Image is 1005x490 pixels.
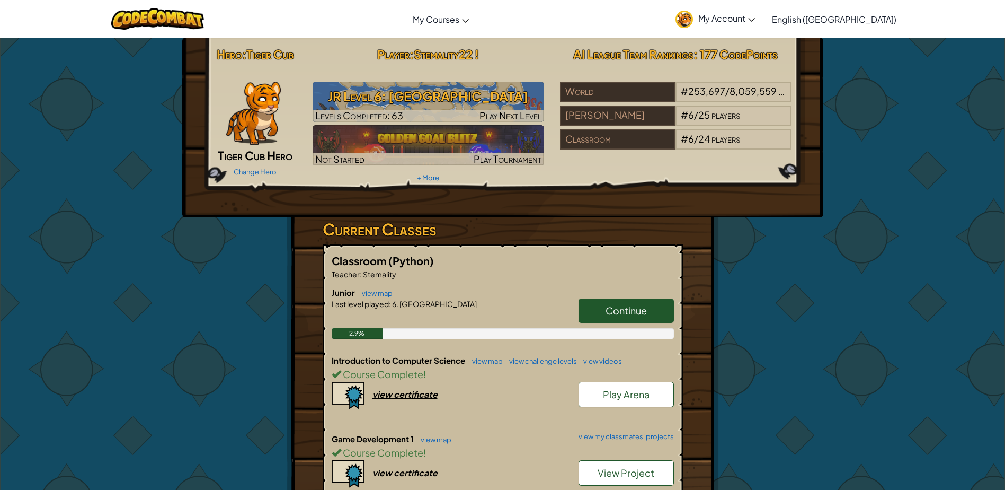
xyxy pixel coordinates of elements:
a: view certificate [332,389,438,400]
span: # [681,133,688,145]
img: CodeCombat logo [111,8,204,30]
span: / [694,133,698,145]
span: 253,697 [688,85,725,97]
a: English ([GEOGRAPHIC_DATA]) [767,5,902,33]
span: 25 [698,109,710,121]
span: English ([GEOGRAPHIC_DATA]) [772,14,896,25]
a: Change Hero [234,168,277,176]
span: Classroom [332,254,388,267]
span: : 177 CodePoints [693,47,778,62]
span: Not Started [315,153,364,165]
a: view map [357,289,393,297]
a: view certificate [332,467,438,478]
span: ! [423,368,426,380]
span: Continue [606,304,647,317]
img: Golden Goal [313,125,544,165]
span: ! [423,447,426,459]
span: Introduction to Computer Science [332,355,467,365]
span: Stemality [362,269,396,279]
img: JR Level 6: Gem Square [313,82,544,122]
span: AI League Team Rankings [573,47,693,62]
h3: JR Level 6: [GEOGRAPHIC_DATA] [313,84,544,108]
span: # [681,109,688,121]
a: [PERSON_NAME]#6/25players [560,116,791,128]
span: : [242,47,246,62]
span: Last level played [332,299,389,309]
img: certificate-icon.png [332,382,364,409]
span: [GEOGRAPHIC_DATA] [398,299,477,309]
a: Classroom#6/24players [560,139,791,152]
span: Course Complete [341,447,423,459]
span: Teacher [332,269,360,279]
span: 24 [698,133,710,145]
span: Tiger Cub [246,47,294,62]
span: players [711,133,740,145]
a: view videos [578,357,622,365]
span: Hero [217,47,242,62]
div: World [560,82,675,102]
span: # [681,85,688,97]
span: View Project [598,467,654,479]
h3: Current Classes [323,217,683,241]
span: My Courses [413,14,459,25]
a: view map [415,435,451,444]
a: view map [467,357,503,365]
img: Tiger%20Cub_PaperDoll.png [226,82,281,145]
span: Course Complete [341,368,423,380]
a: view my classmates' projects [573,433,674,440]
a: Play Next Level [313,82,544,122]
span: Game Development 1 [332,434,415,444]
div: view certificate [372,389,438,400]
span: Play Tournament [474,153,541,165]
img: avatar [675,11,693,28]
span: My Account [698,13,755,24]
a: Not StartedPlay Tournament [313,125,544,165]
div: 2.9% [332,328,383,339]
a: + More [417,173,439,182]
span: Play Arena [603,388,650,400]
a: view challenge levels [504,357,577,365]
span: Tiger Cub Hero [218,148,292,163]
img: certificate-icon.png [332,460,364,488]
a: My Account [670,2,760,36]
span: Player [377,47,410,62]
span: / [694,109,698,121]
span: Stemality22 ! [414,47,479,62]
div: Classroom [560,129,675,150]
span: : [360,269,362,279]
span: 6 [688,109,694,121]
div: view certificate [372,467,438,478]
a: My Courses [407,5,474,33]
span: : [410,47,414,62]
span: / [725,85,730,97]
span: : [389,299,391,309]
span: 6. [391,299,398,309]
span: Junior [332,287,357,297]
div: [PERSON_NAME] [560,106,675,126]
span: players [711,109,740,121]
span: (Python) [388,254,434,267]
span: Play Next Level [479,109,541,121]
a: World#253,697/8,059,559players [560,92,791,104]
span: 6 [688,133,694,145]
span: Levels Completed: 63 [315,109,403,121]
span: 8,059,559 [730,85,777,97]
